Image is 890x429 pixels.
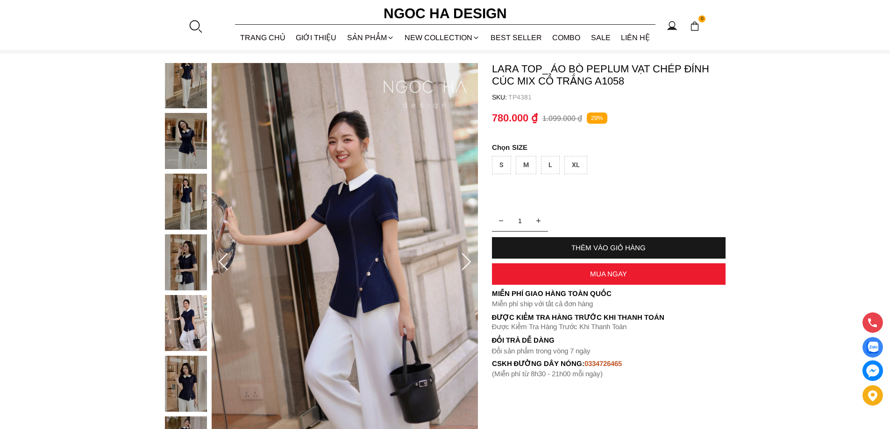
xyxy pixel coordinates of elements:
div: SẢN PHẨM [342,25,400,50]
p: Lara Top_ Áo Bò Peplum Vạt Chép Đính Cúc Mix Cổ Trắng A1058 [492,63,726,87]
input: Quantity input [492,211,548,230]
img: Lara Top_ Áo Bò Peplum Vạt Chép Đính Cúc Mix Cổ Trắng A1058_mini_4 [165,113,207,169]
font: Đổi sản phẩm trong vòng 7 ngày [492,347,591,355]
img: Display image [867,342,878,353]
div: MUA NGAY [492,270,726,278]
a: TRANG CHỦ [235,25,291,50]
div: S [492,156,511,174]
div: M [516,156,536,174]
font: cskh đường dây nóng: [492,359,585,367]
a: Ngoc Ha Design [375,2,515,25]
img: img-CART-ICON-ksit0nf1 [690,21,700,31]
p: Được Kiểm Tra Hàng Trước Khi Thanh Toán [492,323,726,331]
a: Combo [547,25,586,50]
div: XL [564,156,587,174]
div: L [541,156,560,174]
p: 780.000 ₫ [492,112,538,124]
img: Lara Top_ Áo Bò Peplum Vạt Chép Đính Cúc Mix Cổ Trắng A1058_mini_6 [165,234,207,290]
a: Display image [862,337,883,358]
h6: SKU: [492,93,508,101]
p: SIZE [492,143,726,151]
img: Lara Top_ Áo Bò Peplum Vạt Chép Đính Cúc Mix Cổ Trắng A1058_mini_7 [165,295,207,351]
font: (Miễn phí từ 8h30 - 21h00 mỗi ngày) [492,370,603,378]
h6: Đổi trả dễ dàng [492,336,726,344]
a: SALE [586,25,616,50]
p: TP4381 [508,93,726,101]
p: 1.099.000 ₫ [542,114,582,123]
p: Được Kiểm Tra Hàng Trước Khi Thanh Toán [492,313,726,322]
img: Lara Top_ Áo Bò Peplum Vạt Chép Đính Cúc Mix Cổ Trắng A1058_mini_3 [165,52,207,108]
img: Lara Top_ Áo Bò Peplum Vạt Chép Đính Cúc Mix Cổ Trắng A1058_mini_8 [165,356,207,412]
font: Miễn phí ship với tất cả đơn hàng [492,300,593,308]
font: 0334726465 [584,359,622,367]
a: LIÊN HỆ [616,25,655,50]
div: THÊM VÀO GIỎ HÀNG [492,244,726,252]
a: GIỚI THIỆU [291,25,342,50]
a: messenger [862,360,883,381]
span: 0 [698,15,706,23]
img: Lara Top_ Áo Bò Peplum Vạt Chép Đính Cúc Mix Cổ Trắng A1058_mini_5 [165,174,207,230]
a: NEW COLLECTION [399,25,485,50]
p: 29% [587,113,607,124]
font: Miễn phí giao hàng toàn quốc [492,289,612,297]
a: BEST SELLER [485,25,548,50]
